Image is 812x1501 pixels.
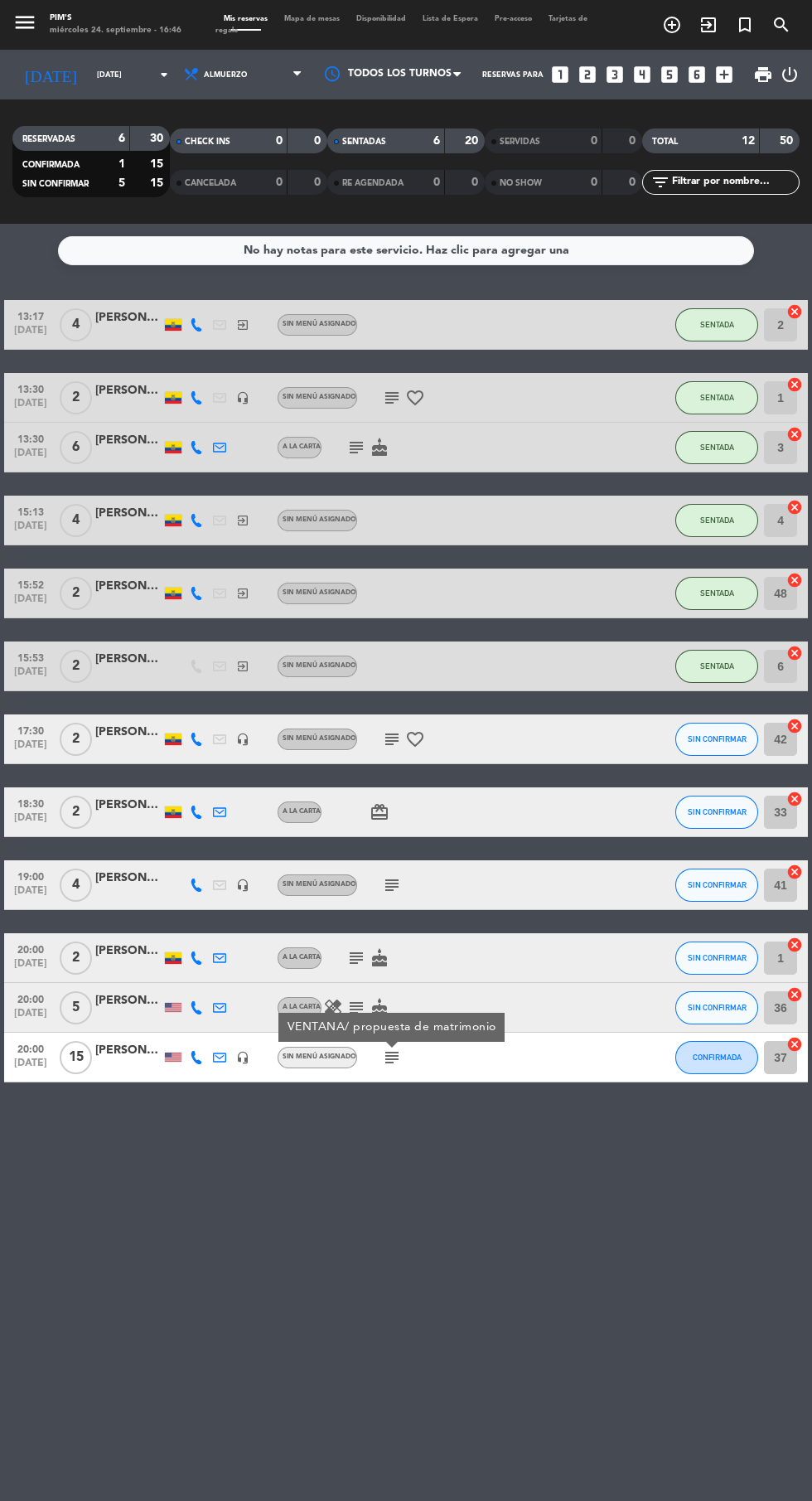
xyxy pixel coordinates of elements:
span: 20:00 [10,1039,51,1058]
span: Almuerzo [204,70,247,80]
strong: 12 [742,135,755,147]
i: headset_mic [236,879,249,892]
i: search [771,15,791,35]
span: 20:00 [10,989,51,1008]
i: card_giftcard [370,802,389,822]
span: SIN CONFIRMAR [688,880,747,889]
button: SENTADA [675,504,758,537]
i: cancel [786,303,803,320]
strong: 15 [150,158,167,170]
span: [DATE] [10,885,51,904]
strong: 0 [433,177,440,188]
i: turned_in_not [735,15,755,35]
span: SENTADA [700,443,734,452]
button: CONFIRMADA [675,1041,758,1074]
span: RESERVADAS [22,135,75,143]
span: SENTADA [700,588,734,598]
i: add_circle_outline [662,15,682,35]
i: cancel [786,376,803,393]
div: LOG OUT [780,50,800,99]
i: subject [382,729,402,749]
span: CONFIRMADA [22,161,80,169]
i: cancel [786,426,803,443]
span: [DATE] [10,593,51,613]
i: looks_4 [631,64,653,85]
strong: 0 [591,135,597,147]
span: CHECK INS [185,138,230,146]
i: headset_mic [236,391,249,404]
span: NO SHOW [500,179,542,187]
span: 4 [60,308,92,341]
span: Sin menú asignado [283,589,356,596]
strong: 0 [314,177,324,188]
i: cake [370,438,389,458]
i: cancel [786,1036,803,1053]
span: [DATE] [10,666,51,685]
span: 13:30 [10,379,51,398]
i: cancel [786,986,803,1003]
div: [PERSON_NAME] [95,796,162,815]
span: Disponibilidad [348,15,414,22]
span: SENTADA [700,661,734,671]
span: SIN CONFIRMAR [22,180,89,188]
span: SERVIDAS [500,138,540,146]
input: Filtrar por nombre... [670,173,799,191]
i: cancel [786,572,803,588]
span: [DATE] [10,325,51,344]
div: [PERSON_NAME] [95,577,162,596]
span: SENTADAS [342,138,386,146]
span: CONFIRMADA [693,1053,742,1062]
span: 15:52 [10,574,51,593]
button: SENTADA [675,308,758,341]
strong: 0 [629,177,639,188]
span: 19:00 [10,866,51,885]
span: 6 [60,431,92,464]
i: looks_6 [686,64,708,85]
div: [PERSON_NAME] [95,942,162,961]
span: Reservas para [482,70,544,80]
span: A la Carta [283,954,321,961]
span: 13:17 [10,306,51,325]
i: subject [382,875,402,895]
strong: 1 [118,158,125,170]
button: SIN CONFIRMAR [675,991,758,1024]
i: favorite_border [405,729,425,749]
i: filter_list [650,172,670,192]
span: RE AGENDADA [342,179,404,187]
i: cancel [786,718,803,734]
i: looks_two [577,64,598,85]
div: Pim's [50,12,181,25]
i: arrow_drop_down [154,65,174,85]
strong: 0 [276,177,283,188]
span: SIN CONFIRMAR [688,953,747,962]
i: subject [346,948,366,968]
span: SIN CONFIRMAR [688,1003,747,1012]
button: SIN CONFIRMAR [675,869,758,902]
span: CANCELADA [185,179,236,187]
span: Lista de Espera [414,15,486,22]
i: power_settings_new [780,65,800,85]
div: [PERSON_NAME] [95,308,162,327]
span: SENTADA [700,516,734,525]
span: Pre-acceso [486,15,540,22]
span: Sin menú asignado [283,1053,356,1060]
strong: 0 [629,135,639,147]
span: 4 [60,869,92,902]
span: SIN CONFIRMAR [688,734,747,743]
div: VENTANA/ propuesta de matrimonio [287,1019,495,1036]
button: SENTADA [675,577,758,610]
span: [DATE] [10,1058,51,1077]
span: Mis reservas [215,15,276,22]
span: Sin menú asignado [283,394,356,400]
i: headset_mic [236,1051,249,1064]
strong: 30 [150,133,167,144]
i: healing [323,998,343,1018]
i: cake [370,948,389,968]
i: cancel [786,791,803,807]
i: subject [382,388,402,408]
span: 15:13 [10,501,51,521]
span: 2 [60,796,92,829]
i: exit_to_app [236,514,249,527]
span: 15:53 [10,647,51,666]
span: A la Carta [283,1004,321,1010]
